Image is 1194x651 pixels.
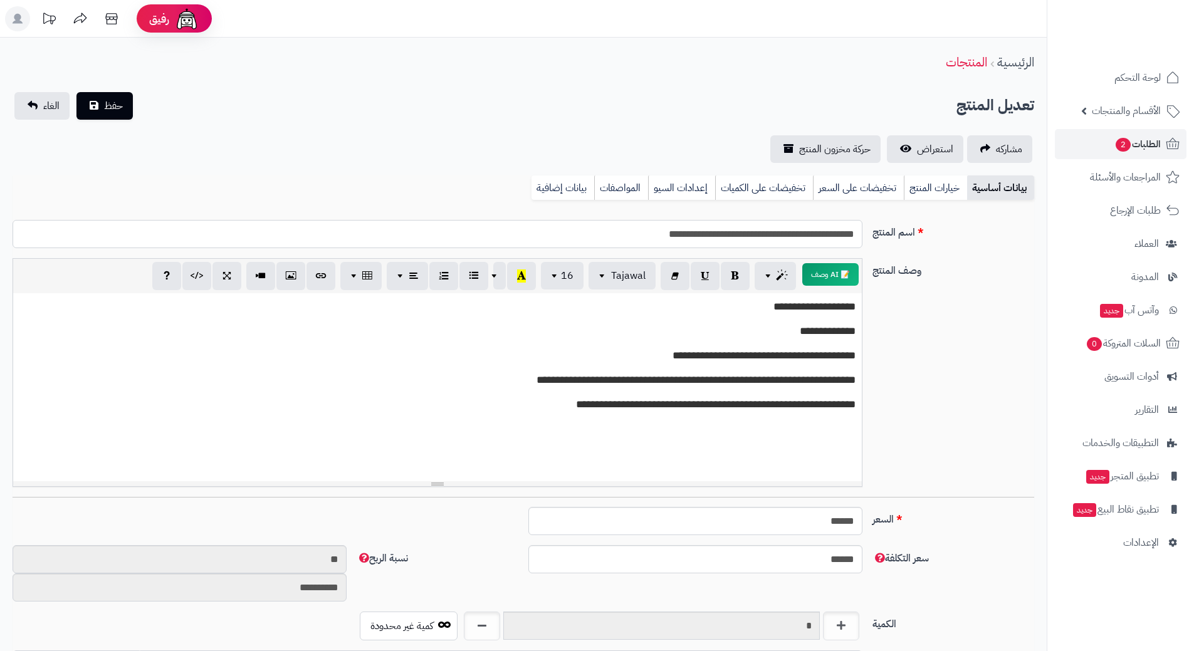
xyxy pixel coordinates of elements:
span: لوحة التحكم [1114,69,1161,86]
a: تحديثات المنصة [33,6,65,34]
a: خيارات المنتج [904,175,967,201]
button: حفظ [76,92,133,120]
span: Tajawal [611,268,646,283]
span: السلات المتروكة [1086,335,1161,352]
span: أدوات التسويق [1104,368,1159,385]
a: المنتجات [946,53,987,71]
span: المدونة [1131,268,1159,286]
label: وصف المنتج [867,258,1039,278]
span: جديد [1100,304,1123,318]
a: السلات المتروكة0 [1055,328,1186,358]
a: التقارير [1055,395,1186,425]
span: جديد [1086,470,1109,484]
a: الغاء [14,92,70,120]
a: تخفيضات على الكميات [715,175,813,201]
span: حفظ [104,98,123,113]
h2: تعديل المنتج [956,93,1034,118]
a: طلبات الإرجاع [1055,195,1186,226]
span: الإعدادات [1123,534,1159,551]
label: السعر [867,507,1039,527]
span: المراجعات والأسئلة [1090,169,1161,186]
span: سعر التكلفة [872,551,929,566]
a: المدونة [1055,262,1186,292]
a: تطبيق المتجرجديد [1055,461,1186,491]
span: تطبيق نقاط البيع [1072,501,1159,518]
a: وآتس آبجديد [1055,295,1186,325]
a: المواصفات [594,175,648,201]
a: حركة مخزون المنتج [770,135,881,163]
img: logo-2.png [1109,9,1182,36]
a: الرئيسية [997,53,1034,71]
a: أدوات التسويق [1055,362,1186,392]
span: رفيق [149,11,169,26]
span: تطبيق المتجر [1085,467,1159,485]
label: الكمية [867,612,1039,632]
span: مشاركه [996,142,1022,157]
a: لوحة التحكم [1055,63,1186,93]
a: تخفيضات على السعر [813,175,904,201]
span: 0 [1087,337,1102,351]
a: مشاركه [967,135,1032,163]
a: المراجعات والأسئلة [1055,162,1186,192]
a: استعراض [887,135,963,163]
a: بيانات أساسية [967,175,1034,201]
span: التطبيقات والخدمات [1082,434,1159,452]
span: حركة مخزون المنتج [799,142,871,157]
span: 16 [561,268,573,283]
span: العملاء [1134,235,1159,253]
a: تطبيق نقاط البيعجديد [1055,494,1186,524]
a: العملاء [1055,229,1186,259]
span: الغاء [43,98,60,113]
span: الطلبات [1114,135,1161,153]
a: إعدادات السيو [648,175,715,201]
span: التقارير [1135,401,1159,419]
span: 2 [1116,138,1131,152]
a: الطلبات2 [1055,129,1186,159]
button: Tajawal [589,262,656,289]
a: الإعدادات [1055,528,1186,558]
span: نسبة الربح [357,551,408,566]
span: استعراض [917,142,953,157]
a: بيانات إضافية [532,175,594,201]
span: جديد [1073,503,1096,517]
button: 📝 AI وصف [802,263,859,286]
button: 16 [541,262,584,289]
a: التطبيقات والخدمات [1055,428,1186,458]
label: اسم المنتج [867,220,1039,240]
span: الأقسام والمنتجات [1092,102,1161,120]
span: وآتس آب [1099,301,1159,319]
span: طلبات الإرجاع [1110,202,1161,219]
img: ai-face.png [174,6,199,31]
